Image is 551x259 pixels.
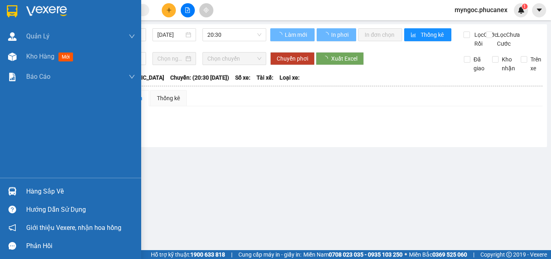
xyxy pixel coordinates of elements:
[8,242,16,250] span: message
[203,7,209,13] span: aim
[523,4,526,9] span: 1
[316,52,364,65] button: Xuất Excel
[207,29,261,41] span: 20:30
[285,30,308,39] span: Làm mới
[518,6,525,14] img: icon-new-feature
[166,7,172,13] span: plus
[8,206,16,213] span: question-circle
[409,250,467,259] span: Miền Bắc
[277,32,284,38] span: loading
[270,52,315,65] button: Chuyển phơi
[129,74,135,80] span: down
[522,4,528,9] sup: 1
[26,72,50,82] span: Báo cáo
[471,30,499,48] span: Lọc Cước Rồi
[448,5,514,15] span: myngoc.phucanex
[506,252,512,257] span: copyright
[157,94,180,103] div: Thống kê
[404,28,451,41] button: bar-chartThống kê
[8,53,17,61] img: warehouse-icon
[470,55,488,73] span: Đã giao
[26,204,135,216] div: Hướng dẫn sử dụng
[411,32,417,38] span: bar-chart
[8,73,17,81] img: solution-icon
[494,30,521,48] span: Lọc Chưa Cước
[199,3,213,17] button: aim
[58,53,73,61] span: mới
[323,32,330,38] span: loading
[499,55,518,73] span: Kho nhận
[527,55,545,73] span: Trên xe
[157,54,184,63] input: Chọn ngày
[8,187,17,196] img: warehouse-icon
[536,6,543,14] span: caret-down
[129,33,135,40] span: down
[329,251,403,258] strong: 0708 023 035 - 0935 103 250
[157,30,184,39] input: 12/10/2025
[238,250,301,259] span: Cung cấp máy in - giấy in:
[432,251,467,258] strong: 0369 525 060
[26,31,50,41] span: Quản Lý
[231,250,232,259] span: |
[26,240,135,252] div: Phản hồi
[473,250,474,259] span: |
[170,73,229,82] span: Chuyến: (20:30 [DATE])
[235,73,250,82] span: Số xe:
[190,251,225,258] strong: 1900 633 818
[162,3,176,17] button: plus
[303,250,403,259] span: Miền Nam
[358,28,402,41] button: In đơn chọn
[7,5,17,17] img: logo-vxr
[257,73,273,82] span: Tài xế:
[26,53,54,60] span: Kho hàng
[185,7,190,13] span: file-add
[26,223,121,233] span: Giới thiệu Vexere, nhận hoa hồng
[26,185,135,198] div: Hàng sắp về
[421,30,445,39] span: Thống kê
[8,32,17,41] img: warehouse-icon
[151,250,225,259] span: Hỗ trợ kỹ thuật:
[280,73,300,82] span: Loại xe:
[317,28,356,41] button: In phơi
[181,3,195,17] button: file-add
[405,253,407,256] span: ⚪️
[207,53,261,65] span: Chọn chuyến
[8,224,16,232] span: notification
[270,28,315,41] button: Làm mới
[331,30,350,39] span: In phơi
[532,3,546,17] button: caret-down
